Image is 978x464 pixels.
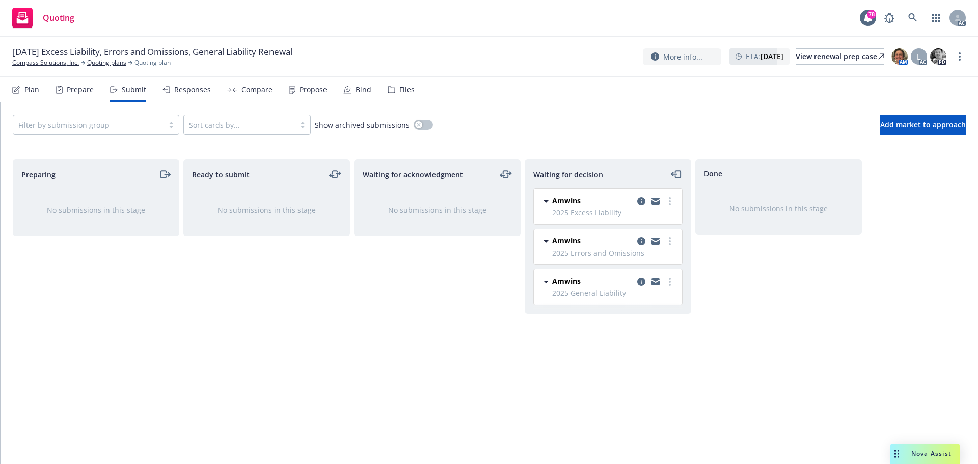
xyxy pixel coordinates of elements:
a: copy logging email [649,195,662,207]
span: [DATE] Excess Liability, Errors and Omissions, General Liability Renewal [12,46,292,58]
a: moveLeftRight [329,168,341,180]
a: View renewal prep case [796,48,884,65]
img: photo [930,48,946,65]
strong: [DATE] [760,51,783,61]
div: Submit [122,86,146,94]
a: moveLeft [670,168,683,180]
div: Propose [300,86,327,94]
span: Show archived submissions [315,120,410,130]
span: Amwins [552,235,581,246]
button: Nova Assist [890,444,960,464]
span: Quoting [43,14,74,22]
a: more [664,276,676,288]
span: Done [704,168,722,179]
a: Quoting plans [87,58,126,67]
a: more [664,195,676,207]
img: photo [891,48,908,65]
div: No submissions in this stage [712,203,845,214]
div: Compare [241,86,273,94]
div: Prepare [67,86,94,94]
span: 2025 General Liability [552,288,676,298]
button: Add market to approach [880,115,966,135]
a: copy logging email [649,235,662,248]
span: ETA : [746,51,783,62]
span: 2025 Errors and Omissions [552,248,676,258]
span: Quoting plan [134,58,171,67]
span: Nova Assist [911,449,952,458]
div: Bind [356,86,371,94]
a: copy logging email [635,195,647,207]
a: more [954,50,966,63]
a: copy logging email [635,276,647,288]
a: Quoting [8,4,78,32]
div: Responses [174,86,211,94]
div: Plan [24,86,39,94]
span: Add market to approach [880,120,966,129]
span: Waiting for decision [533,169,603,180]
a: moveRight [158,168,171,180]
button: More info... [643,48,721,65]
div: No submissions in this stage [200,205,333,215]
a: Compass Solutions, Inc. [12,58,79,67]
a: Search [903,8,923,28]
a: Switch app [926,8,946,28]
div: No submissions in this stage [371,205,504,215]
a: Report a Bug [879,8,900,28]
div: Drag to move [890,444,903,464]
span: Ready to submit [192,169,250,180]
a: copy logging email [635,235,647,248]
div: No submissions in this stage [30,205,162,215]
span: Amwins [552,195,581,206]
a: moveLeftRight [500,168,512,180]
div: View renewal prep case [796,49,884,64]
span: Waiting for acknowledgment [363,169,463,180]
span: More info... [663,51,702,62]
span: L [917,51,921,62]
span: Amwins [552,276,581,286]
div: 78 [867,10,876,19]
a: more [664,235,676,248]
span: Preparing [21,169,56,180]
span: 2025 Excess Liability [552,207,676,218]
div: Files [399,86,415,94]
a: copy logging email [649,276,662,288]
